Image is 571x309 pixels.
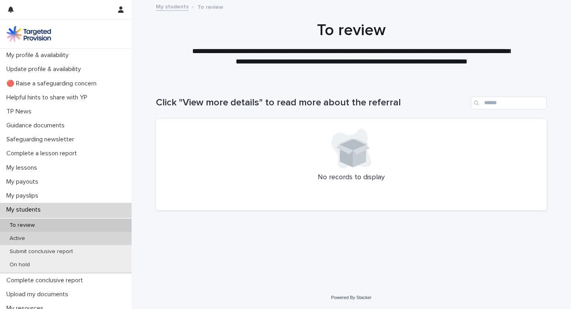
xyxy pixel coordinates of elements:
[3,291,75,298] p: Upload my documents
[197,2,223,11] p: To review
[3,108,38,115] p: TP News
[3,164,43,172] p: My lessons
[156,97,468,109] h1: Click "View more details" to read more about the referral
[3,65,87,73] p: Update profile & availability
[3,192,45,200] p: My payslips
[3,235,32,242] p: Active
[3,122,71,129] p: Guidance documents
[3,248,79,255] p: Submit conclusive report
[331,295,371,300] a: Powered By Stacker
[165,173,537,182] p: No records to display
[3,178,45,186] p: My payouts
[3,277,89,284] p: Complete conclusive report
[3,51,75,59] p: My profile & availability
[6,26,51,42] img: M5nRWzHhSzIhMunXDL62
[471,97,547,109] input: Search
[156,21,547,40] h1: To review
[156,2,189,11] a: My students
[3,136,81,143] p: Safeguarding newsletter
[3,222,41,229] p: To review
[3,261,36,268] p: On hold
[3,150,83,157] p: Complete a lesson report
[3,80,103,87] p: 🔴 Raise a safeguarding concern
[3,206,47,214] p: My students
[3,94,94,101] p: Helpful hints to share with YP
